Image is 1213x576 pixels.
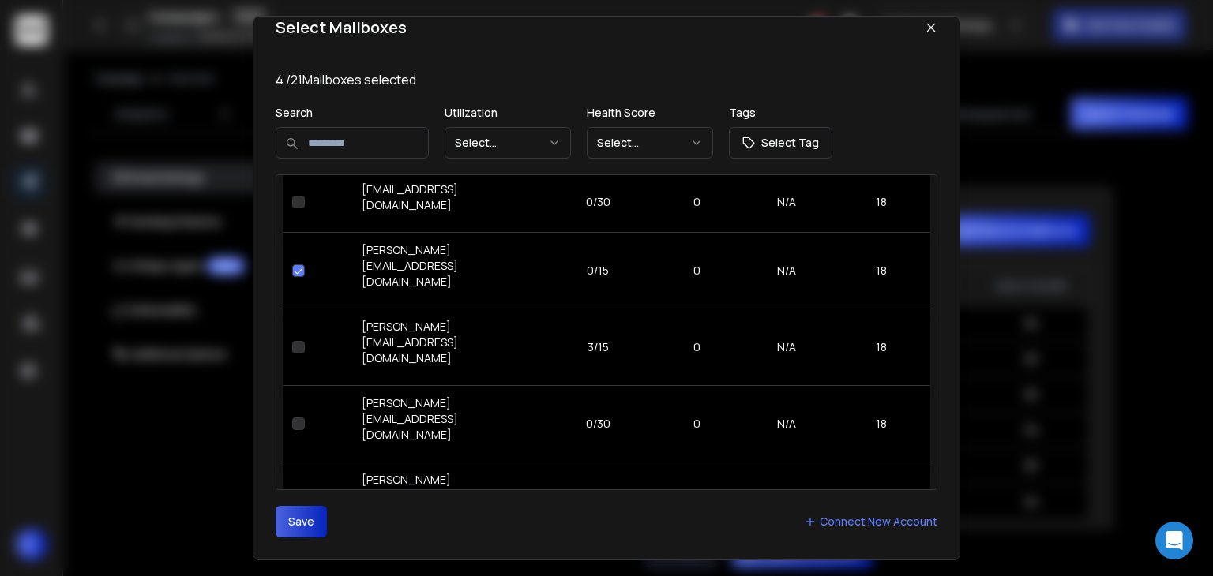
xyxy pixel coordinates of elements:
[542,171,654,232] td: 0/30
[833,171,930,232] td: 18
[445,105,571,121] p: Utilization
[587,127,713,159] button: Select...
[445,127,571,159] button: Select...
[729,105,832,121] p: Tags
[276,70,937,89] p: 4 / 21 Mailboxes selected
[1155,522,1193,559] div: Open Intercom Messenger
[729,127,832,159] button: Select Tag
[276,105,429,121] p: Search
[587,105,713,121] p: Health Score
